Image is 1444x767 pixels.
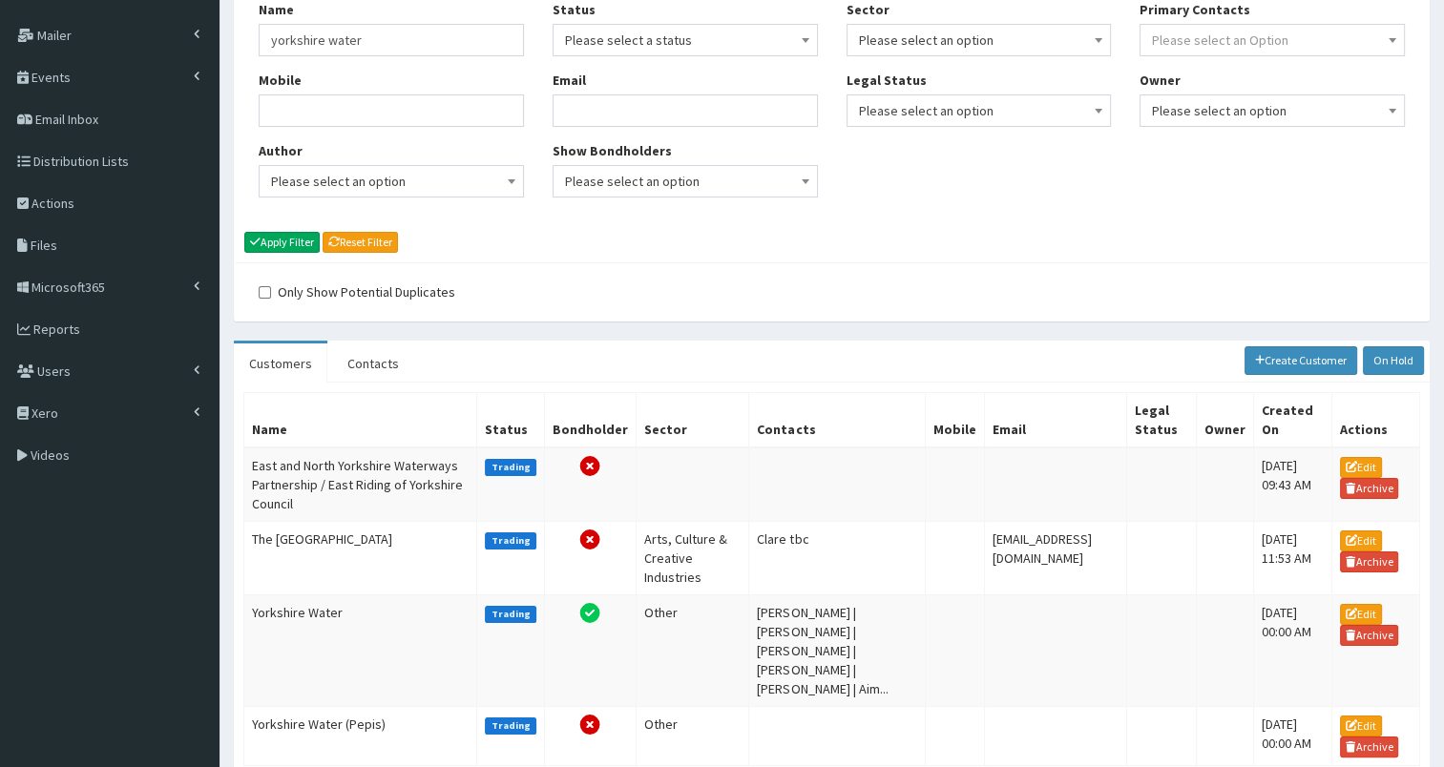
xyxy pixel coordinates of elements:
span: Users [37,363,71,380]
span: Please select a status [565,27,806,53]
th: Sector [636,392,749,447]
td: Clare tbc [749,521,926,594]
span: Please select an option [259,165,524,197]
span: Please select an option [1140,94,1405,127]
label: Mobile [259,71,302,90]
a: Contacts [332,343,414,383]
th: Status [477,392,545,447]
label: Show Bondholders [553,141,672,160]
span: Please select an option [565,168,806,195]
a: Archive [1340,625,1399,646]
label: Legal Status [847,71,927,90]
label: Trading [485,532,536,549]
td: East and North Yorkshire Waterways Partnership / East Riding of Yorkshire Council [244,447,477,522]
a: Archive [1340,736,1399,757]
td: Yorkshire Water (Pepis) [244,706,477,765]
span: Please select an option [847,94,1112,127]
label: Only Show Potential Duplicates [259,282,455,301]
span: Email Inbox [35,111,98,128]
label: Trading [485,717,536,735]
a: Edit [1340,530,1382,551]
a: Archive [1340,551,1399,572]
td: [DATE] 00:00 AM [1253,594,1331,706]
span: Please select an option [1152,97,1392,124]
span: Mailer [37,27,72,44]
td: Other [636,706,749,765]
input: Only Show Potential Duplicates [259,286,271,299]
td: [DATE] 00:00 AM [1253,706,1331,765]
a: Edit [1340,604,1382,625]
td: Yorkshire Water [244,594,477,706]
label: Trading [485,606,536,623]
span: Please select an option [553,165,818,197]
td: [EMAIL_ADDRESS][DOMAIN_NAME] [985,521,1126,594]
th: Name [244,392,477,447]
label: Email [553,71,586,90]
th: Mobile [926,392,985,447]
a: Edit [1340,715,1382,736]
span: Microsoft365 [31,279,105,296]
td: The [GEOGRAPHIC_DATA] [244,521,477,594]
th: Created On [1253,392,1331,447]
span: Xero [31,404,58,422]
span: Please select a status [553,24,818,56]
td: Other [636,594,749,706]
button: Apply Filter [244,232,320,253]
a: Reset Filter [323,232,398,253]
label: Author [259,141,303,160]
a: Customers [234,343,327,383]
a: Edit [1340,457,1382,478]
th: Bondholder [544,392,636,447]
span: Videos [31,446,70,464]
label: Owner [1140,71,1181,90]
th: Legal Status [1126,392,1196,447]
span: Please select an option [847,24,1112,56]
a: Archive [1340,478,1399,499]
span: Please select an option [859,27,1099,53]
span: Please select an option [271,168,512,195]
a: On Hold [1363,346,1424,375]
label: Trading [485,459,536,476]
span: Events [31,69,71,86]
th: Actions [1331,392,1419,447]
span: Files [31,237,57,254]
a: Create Customer [1245,346,1358,375]
td: [DATE] 11:53 AM [1253,521,1331,594]
th: Email [985,392,1126,447]
span: Please select an Option [1152,31,1288,49]
th: Contacts [749,392,926,447]
td: [DATE] 09:43 AM [1253,447,1331,522]
th: Owner [1196,392,1253,447]
span: Please select an option [859,97,1099,124]
td: [PERSON_NAME] | [PERSON_NAME] | [PERSON_NAME] | [PERSON_NAME] | [PERSON_NAME] | Aim... [749,594,926,706]
span: Actions [31,195,74,212]
td: Arts, Culture & Creative Industries [636,521,749,594]
span: Reports [33,321,80,338]
span: Distribution Lists [33,153,129,170]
